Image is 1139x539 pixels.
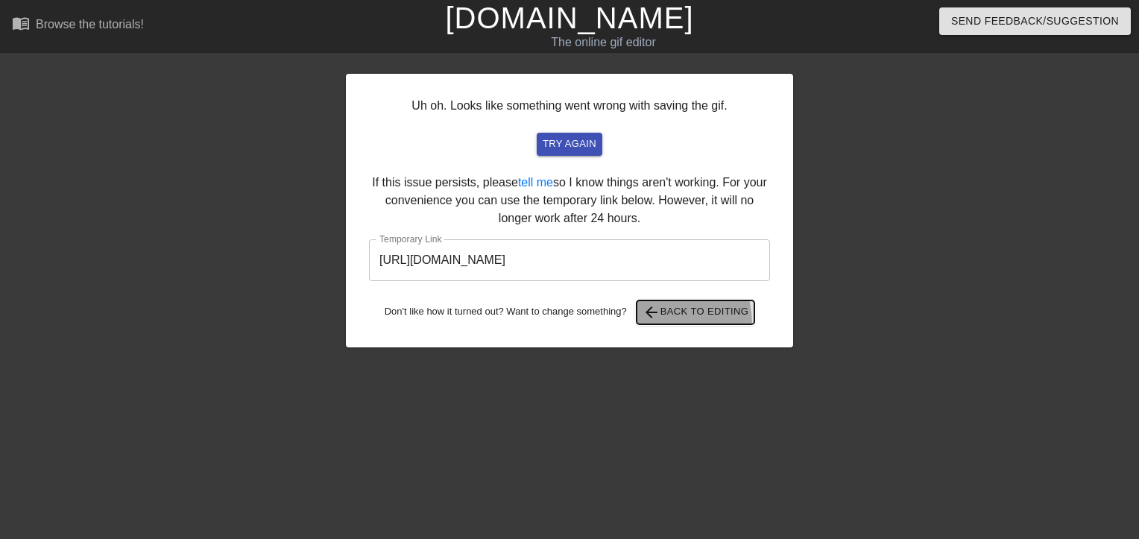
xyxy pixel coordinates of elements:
[12,14,144,37] a: Browse the tutorials!
[369,239,770,281] input: bare
[12,14,30,32] span: menu_book
[643,303,660,321] span: arrow_back
[939,7,1131,35] button: Send Feedback/Suggestion
[369,300,770,324] div: Don't like how it turned out? Want to change something?
[518,176,553,189] a: tell me
[643,303,749,321] span: Back to Editing
[951,12,1119,31] span: Send Feedback/Suggestion
[637,300,755,324] button: Back to Editing
[537,133,602,156] button: try again
[36,18,144,31] div: Browse the tutorials!
[445,1,693,34] a: [DOMAIN_NAME]
[543,136,596,153] span: try again
[346,74,793,347] div: Uh oh. Looks like something went wrong with saving the gif. If this issue persists, please so I k...
[387,34,819,51] div: The online gif editor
